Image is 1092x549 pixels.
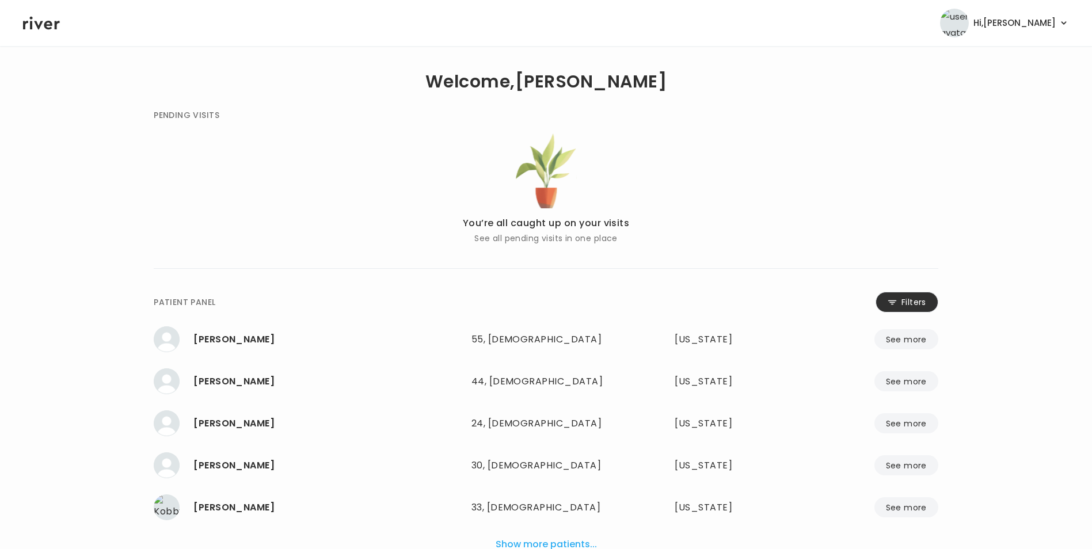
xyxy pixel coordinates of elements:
img: Santiago Fernandez [154,410,180,436]
button: Filters [876,292,938,312]
button: See more [874,329,938,349]
button: user avatarHi,[PERSON_NAME] [940,9,1069,37]
img: Jose Bonilla [154,452,180,478]
div: PATIENT PANEL [154,295,215,309]
div: 55, [DEMOGRAPHIC_DATA] [471,331,621,348]
div: Kobby Amoah [193,500,462,516]
span: Hi, [PERSON_NAME] [973,15,1056,31]
button: See more [874,497,938,517]
div: Minnesota [675,500,779,516]
img: Alexie Leitner [154,368,180,394]
div: Monica Pita Mendoza [193,331,462,348]
h1: Welcome, [PERSON_NAME] [425,74,667,90]
button: See more [874,413,938,433]
p: You’re all caught up on your visits [463,215,630,231]
img: user avatar [940,9,969,37]
button: See more [874,455,938,475]
div: 24, [DEMOGRAPHIC_DATA] [471,415,621,432]
div: PENDING VISITS [154,108,219,122]
div: Santiago Fernandez [193,415,462,432]
div: 33, [DEMOGRAPHIC_DATA] [471,500,621,516]
div: California [675,457,779,474]
img: Monica Pita Mendoza [154,326,180,352]
div: Pennsylvania [675,331,779,348]
img: Kobby Amoah [154,494,180,520]
button: See more [874,371,938,391]
div: Minnesota [675,373,779,390]
div: 44, [DEMOGRAPHIC_DATA] [471,373,621,390]
div: Alexie Leitner [193,373,462,390]
p: See all pending visits in one place [463,231,630,245]
div: Jose Bonilla [193,457,462,474]
div: 30, [DEMOGRAPHIC_DATA] [471,457,621,474]
div: Virginia [675,415,779,432]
